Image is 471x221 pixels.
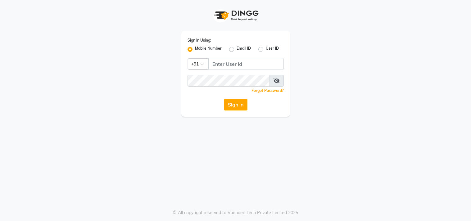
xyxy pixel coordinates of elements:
[224,99,247,110] button: Sign In
[237,46,251,53] label: Email ID
[188,38,211,43] label: Sign In Using:
[251,88,284,93] a: Forgot Password?
[195,46,222,53] label: Mobile Number
[208,58,284,70] input: Username
[266,46,279,53] label: User ID
[188,75,270,87] input: Username
[211,6,260,25] img: logo1.svg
